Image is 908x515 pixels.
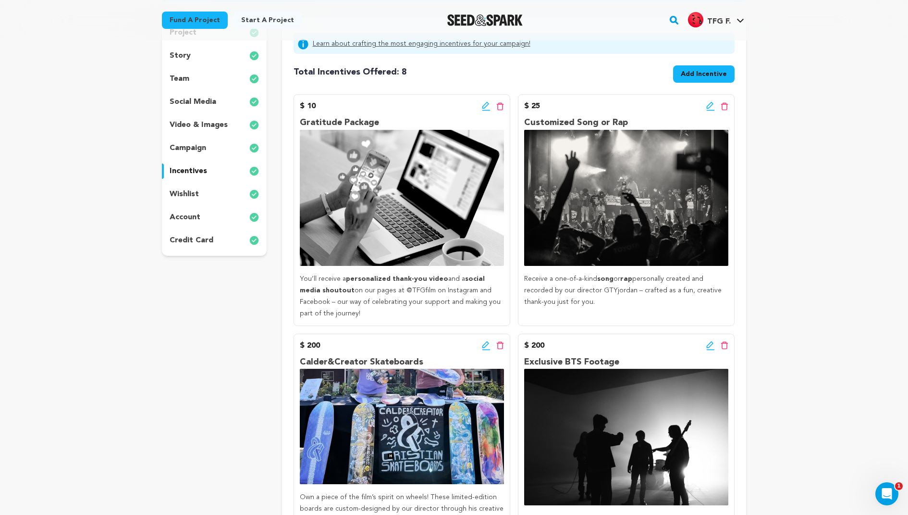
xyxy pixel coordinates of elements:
[300,369,504,484] img: incentive
[249,142,259,154] img: check-circle-full.svg
[597,276,614,282] strong: song
[162,187,267,202] button: wishlist
[524,340,544,352] p: $ 200
[313,38,530,50] a: Learn about crafting the most engaging incentives for your campaign!
[170,73,189,85] p: team
[686,10,746,30] span: TFG F.'s Profile
[162,140,267,156] button: campaign
[170,188,199,200] p: wishlist
[300,100,316,112] p: $ 10
[249,212,259,223] img: check-circle-full.svg
[707,18,731,25] span: TFG F.
[447,14,523,26] a: Seed&Spark Homepage
[300,274,504,319] p: You’ll receive a and a on our pages at @TFGfilm on Instagram and Facebook – our way of celebratin...
[524,274,728,308] p: Receive a one-of-a-kind or personally created and recorded by our director GTYjordan – crafted as...
[300,116,504,130] p: Gratitude Package
[233,12,302,29] a: Start a project
[524,116,728,130] p: Customized Song or Rap
[249,235,259,246] img: check-circle-full.svg
[688,12,731,27] div: TFG F.'s Profile
[170,96,216,108] p: social media
[162,12,228,29] a: Fund a project
[249,119,259,131] img: check-circle-full.svg
[524,130,728,266] img: incentive
[162,117,267,133] button: video & images
[524,355,728,369] p: Exclusive BTS Footage
[249,165,259,177] img: check-circle-full.svg
[170,235,213,246] p: credit card
[300,355,504,369] p: Calder&Creator Skateboards
[688,12,703,27] img: c299bf83c30c3664.png
[162,233,267,248] button: credit card
[162,71,267,87] button: team
[170,142,206,154] p: campaign
[249,73,259,85] img: check-circle-full.svg
[620,276,632,282] strong: rap
[447,14,523,26] img: Seed&Spark Logo Dark Mode
[673,65,735,83] button: Add Incentive
[686,10,746,27] a: TFG F.'s Profile
[524,369,728,505] img: incentive
[346,276,448,282] strong: personalized thank-you video
[162,210,267,225] button: account
[249,50,259,62] img: check-circle-full.svg
[524,100,540,112] p: $ 25
[249,188,259,200] img: check-circle-full.svg
[249,96,259,108] img: check-circle-full.svg
[300,340,320,352] p: $ 200
[162,94,267,110] button: social media
[170,50,191,62] p: story
[170,165,207,177] p: incentives
[170,119,228,131] p: video & images
[875,482,898,505] iframe: Intercom live chat
[300,130,504,266] img: incentive
[162,163,267,179] button: incentives
[162,48,267,63] button: story
[294,68,399,76] span: Total Incentives Offered:
[170,212,200,223] p: account
[895,482,903,490] span: 1
[294,65,407,79] h4: 8
[681,69,727,79] span: Add Incentive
